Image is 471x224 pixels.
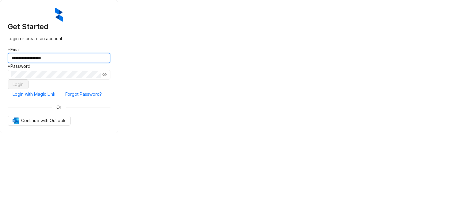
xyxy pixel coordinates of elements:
[60,89,107,99] button: Forgot Password?
[8,89,60,99] button: Login with Magic Link
[52,104,66,111] span: Or
[8,22,110,32] h3: Get Started
[65,91,102,98] span: Forgot Password?
[8,46,110,53] div: Email
[13,91,56,98] span: Login with Magic Link
[8,35,110,42] div: Login or create an account
[13,118,19,124] img: Outlook
[8,116,71,126] button: OutlookContinue with Outlook
[8,79,29,89] button: Login
[21,117,66,124] span: Continue with Outlook
[102,72,107,77] span: eye-invisible
[55,8,63,22] img: ZumaIcon
[8,63,110,70] div: Password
